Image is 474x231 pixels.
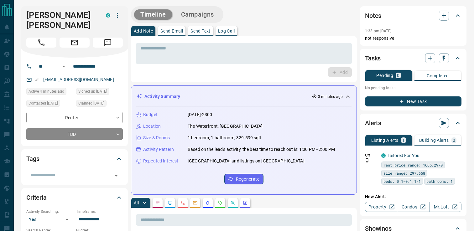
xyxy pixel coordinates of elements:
[388,153,419,158] a: Tailored For You
[402,138,405,142] p: 1
[365,202,397,212] a: Property
[134,201,139,205] p: All
[106,13,110,18] div: condos.ca
[112,171,121,180] button: Open
[371,138,398,142] p: Listing Alerts
[188,135,262,141] p: 1 bedroom, 1 bathroom, 329-599 sqft
[76,88,123,97] div: Wed Sep 25 2024
[134,9,172,20] button: Timeline
[224,174,263,184] button: Regenerate
[143,135,170,141] p: Size & Rooms
[218,200,223,205] svg: Requests
[143,158,178,164] p: Repeated Interest
[365,51,461,66] div: Tasks
[168,200,173,205] svg: Lead Browsing Activity
[160,29,183,33] p: Send Email
[143,146,174,153] p: Activity Pattern
[383,170,425,176] span: size range: 297,658
[188,123,263,130] p: The Waterfront, [GEOGRAPHIC_DATA]
[365,8,461,23] div: Notes
[93,38,123,48] span: Message
[78,88,107,95] span: Signed up [DATE]
[397,73,399,78] p: 0
[365,115,461,131] div: Alerts
[26,151,123,166] div: Tags
[76,209,123,214] p: Timeframe:
[365,158,369,162] svg: Push Notification Only
[188,111,212,118] p: [DATE]-2300
[29,100,58,106] span: Contacted [DATE]
[365,193,461,200] p: New Alert:
[365,152,378,158] p: Off
[144,93,180,100] p: Activity Summary
[365,11,381,21] h2: Notes
[318,94,343,100] p: 3 minutes ago
[426,178,453,184] span: bathrooms: 1
[429,202,461,212] a: Mr.Loft
[365,35,461,42] p: not responsive
[155,200,160,205] svg: Notes
[78,100,104,106] span: Claimed [DATE]
[34,78,39,82] svg: Email Verified
[26,38,56,48] span: Call
[365,118,381,128] h2: Alerts
[419,138,449,142] p: Building Alerts
[26,209,73,214] p: Actively Searching:
[453,138,455,142] p: 0
[136,91,352,102] div: Activity Summary3 minutes ago
[76,100,123,109] div: Thu Jul 31 2025
[26,100,73,109] div: Thu Jul 31 2025
[26,214,73,224] div: Yes
[180,200,185,205] svg: Calls
[383,162,443,168] span: rent price range: 1665,2970
[26,190,123,205] div: Criteria
[190,29,211,33] p: Send Text
[427,74,449,78] p: Completed
[175,9,220,20] button: Campaigns
[26,128,123,140] div: TBD
[43,77,114,82] a: [EMAIL_ADDRESS][DOMAIN_NAME]
[218,29,235,33] p: Log Call
[26,112,123,123] div: Renter
[188,146,335,153] p: Based on the lead's activity, the best time to reach out is: 1:00 PM - 2:00 PM
[376,73,393,78] p: Pending
[365,83,461,93] p: No pending tasks
[29,88,64,95] span: Active 4 minutes ago
[134,29,153,33] p: Add Note
[381,153,386,158] div: condos.ca
[143,111,158,118] p: Budget
[230,200,235,205] svg: Opportunities
[60,38,90,48] span: Email
[193,200,198,205] svg: Emails
[205,200,210,205] svg: Listing Alerts
[365,53,381,63] h2: Tasks
[383,178,421,184] span: beds: 0.1-0.1,1-1
[188,158,305,164] p: [GEOGRAPHIC_DATA] and listings on [GEOGRAPHIC_DATA]
[26,88,73,97] div: Tue Aug 12 2025
[365,29,392,33] p: 1:33 pm [DATE]
[26,192,47,203] h2: Criteria
[26,154,39,164] h2: Tags
[243,200,248,205] svg: Agent Actions
[26,10,96,30] h1: [PERSON_NAME] [PERSON_NAME]
[397,202,429,212] a: Condos
[143,123,161,130] p: Location
[60,63,68,70] button: Open
[365,96,461,106] button: New Task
